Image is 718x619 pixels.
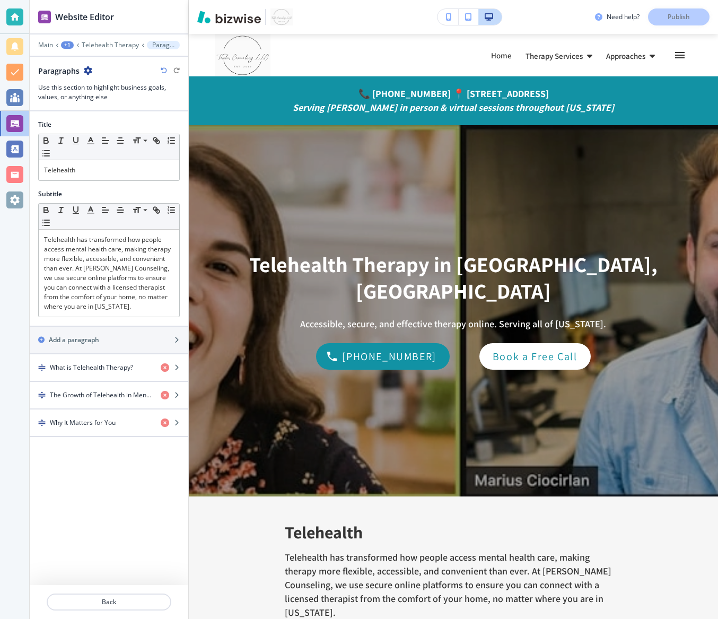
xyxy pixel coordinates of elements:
[300,317,606,331] p: Accessible, secure, and effective therapy online. Serving all of [US_STATE].
[44,235,174,311] p: Telehealth has transformed how people access mental health care, making therapy more flexible, ac...
[30,327,188,353] button: Add a paragraph
[316,343,449,370] a: [PHONE_NUMBER]
[48,597,170,607] p: Back
[38,189,62,199] h2: Subtitle
[606,52,645,60] p: Approaches
[526,52,583,60] p: Therapy Services
[197,11,261,23] img: Bizwise Logo
[38,11,51,23] img: editor icon
[479,343,591,370] a: Book a Free Call
[152,41,174,49] p: Paragraphs
[30,354,188,382] button: DragWhat is Telehealth Therapy?
[147,41,180,49] button: Paragraphs
[606,47,668,64] div: Approaches
[38,83,180,102] h3: Use this section to highlight business goals, values, or anything else
[38,120,51,129] h2: Title
[38,391,46,399] img: Drag
[30,382,188,409] button: DragThe Growth of Telehealth in Mental Health
[38,364,46,371] img: Drag
[215,34,374,76] img: Towler Counseling LLC
[50,418,116,428] h4: Why It Matters for You
[358,88,549,100] strong: 📞 [PHONE_NUMBER] 📍 [STREET_ADDRESS]
[49,335,99,345] h2: Add a paragraph
[44,165,174,175] p: Telehealth
[668,43,691,67] button: Toggle hamburger navigation menu
[293,101,614,114] em: Serving [PERSON_NAME] in person & virtual sessions throughout [US_STATE]
[61,41,74,49] button: +1
[38,65,80,76] h2: Paragraphs
[47,594,171,611] button: Back
[38,419,46,426] img: Drag
[491,51,512,59] p: Home
[607,12,640,22] h3: Need help?
[342,348,436,365] p: [PHONE_NUMBER]
[50,390,152,400] h4: The Growth of Telehealth in Mental Health
[270,8,293,25] img: Your Logo
[30,409,188,437] button: DragWhy It Matters for You
[285,522,622,542] p: Telehealth
[50,363,133,372] h4: What is Telehealth Therapy?
[82,41,139,49] button: Telehealth Therapy
[493,348,577,365] p: Book a Free Call
[316,343,449,370] div: (770) 800-7362
[55,11,114,23] h2: Website Editor
[249,250,662,304] strong: Telehealth Therapy in [GEOGRAPHIC_DATA], [GEOGRAPHIC_DATA]
[38,41,53,49] button: Main
[525,47,606,64] div: Therapy Services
